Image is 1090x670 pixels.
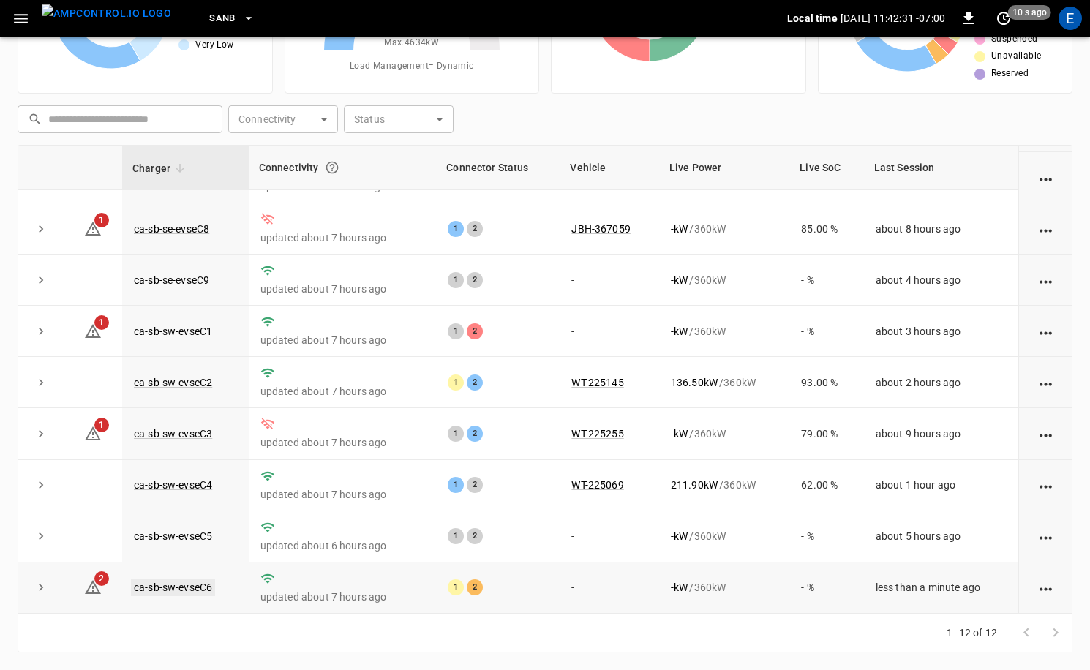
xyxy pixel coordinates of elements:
div: / 360 kW [671,580,778,595]
p: [DATE] 11:42:31 -07:00 [841,11,945,26]
div: action cell options [1037,375,1055,390]
a: ca-sb-sw-evseC6 [131,579,215,596]
td: - [560,562,659,614]
td: about 4 hours ago [864,255,1018,306]
a: WT-225145 [571,377,623,388]
div: 2 [467,528,483,544]
td: about 5 hours ago [864,511,1018,562]
button: Connection between the charger and our software. [319,154,345,181]
p: updated about 7 hours ago [260,230,424,245]
button: expand row [30,525,52,547]
span: Unavailable [991,49,1041,64]
td: - [560,255,659,306]
div: 2 [467,426,483,442]
p: - kW [671,426,688,441]
button: expand row [30,320,52,342]
div: / 360 kW [671,529,778,543]
div: action cell options [1037,324,1055,339]
th: Live Power [659,146,789,190]
p: Local time [787,11,838,26]
div: 1 [448,221,464,237]
p: updated about 7 hours ago [260,487,424,502]
span: 1 [94,315,109,330]
button: SanB [203,4,260,33]
div: Connectivity [259,154,426,181]
td: - % [789,306,863,357]
span: Load Management = Dynamic [350,59,474,74]
div: / 360 kW [671,478,778,492]
span: Suspended [991,32,1038,47]
div: 1 [448,323,464,339]
button: expand row [30,474,52,496]
div: 2 [467,221,483,237]
a: ca-sb-sw-evseC1 [134,325,212,337]
div: 2 [467,272,483,288]
div: / 360 kW [671,426,778,441]
p: - kW [671,529,688,543]
p: updated about 7 hours ago [260,590,424,604]
div: 1 [448,477,464,493]
th: Last Session [864,146,1018,190]
p: - kW [671,222,688,236]
a: ca-sb-sw-evseC2 [134,377,212,388]
div: 2 [467,374,483,391]
button: expand row [30,269,52,291]
p: updated about 7 hours ago [260,333,424,347]
div: action cell options [1037,529,1055,543]
th: Connector Status [436,146,560,190]
td: - % [789,562,863,614]
span: Max. 4634 kW [384,36,439,50]
button: set refresh interval [992,7,1015,30]
p: updated about 7 hours ago [260,435,424,450]
img: ampcontrol.io logo [42,4,171,23]
div: / 360 kW [671,273,778,287]
div: 1 [448,272,464,288]
div: / 360 kW [671,375,778,390]
a: ca-sb-se-evseC8 [134,223,209,235]
div: action cell options [1037,170,1055,185]
p: 1–12 of 12 [947,625,998,640]
span: 2 [94,571,109,586]
a: WT-225069 [571,479,623,491]
span: Reserved [991,67,1029,81]
a: ca-sb-sw-evseC3 [134,428,212,440]
a: ca-sb-se-evseC9 [134,274,209,286]
a: JBH-367059 [571,223,631,235]
div: 1 [448,528,464,544]
td: - [560,511,659,562]
a: 2 [84,581,102,592]
p: updated about 7 hours ago [260,384,424,399]
td: about 8 hours ago [864,203,1018,255]
span: SanB [209,10,236,27]
button: expand row [30,576,52,598]
td: about 1 hour ago [864,460,1018,511]
a: 1 [84,427,102,439]
p: updated about 7 hours ago [260,282,424,296]
td: about 9 hours ago [864,408,1018,459]
div: 1 [448,426,464,442]
div: 2 [467,579,483,595]
div: profile-icon [1059,7,1082,30]
button: expand row [30,423,52,445]
td: - [560,306,659,357]
p: 136.50 kW [671,375,718,390]
div: / 360 kW [671,324,778,339]
p: 211.90 kW [671,478,718,492]
div: action cell options [1037,580,1055,595]
td: - % [789,255,863,306]
p: - kW [671,273,688,287]
p: updated about 6 hours ago [260,538,424,553]
span: Charger [132,159,189,177]
td: 62.00 % [789,460,863,511]
span: Very Low [195,38,233,53]
div: action cell options [1037,222,1055,236]
span: 10 s ago [1008,5,1051,20]
div: 2 [467,477,483,493]
span: 1 [94,418,109,432]
a: ca-sb-sw-evseC5 [134,530,212,542]
button: expand row [30,218,52,240]
td: 79.00 % [789,408,863,459]
div: 1 [448,579,464,595]
span: 1 [94,213,109,227]
td: 85.00 % [789,203,863,255]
